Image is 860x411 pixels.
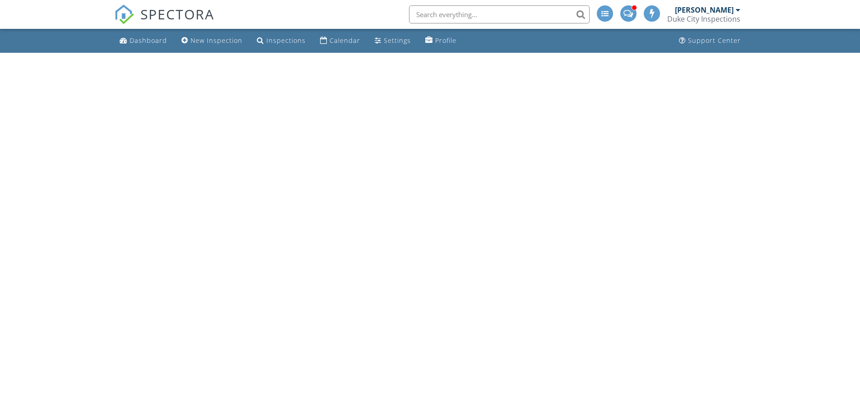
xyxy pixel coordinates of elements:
[435,36,456,45] div: Profile
[667,14,740,23] div: Duke City Inspections
[384,36,411,45] div: Settings
[191,36,242,45] div: New Inspection
[688,36,741,45] div: Support Center
[330,36,360,45] div: Calendar
[130,36,167,45] div: Dashboard
[114,5,134,24] img: The Best Home Inspection Software - Spectora
[114,12,214,31] a: SPECTORA
[140,5,214,23] span: SPECTORA
[178,32,246,49] a: New Inspection
[422,32,460,49] a: Profile
[409,5,590,23] input: Search everything...
[316,32,364,49] a: Calendar
[266,36,306,45] div: Inspections
[116,32,171,49] a: Dashboard
[675,32,744,49] a: Support Center
[675,5,734,14] div: [PERSON_NAME]
[253,32,309,49] a: Inspections
[371,32,414,49] a: Settings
